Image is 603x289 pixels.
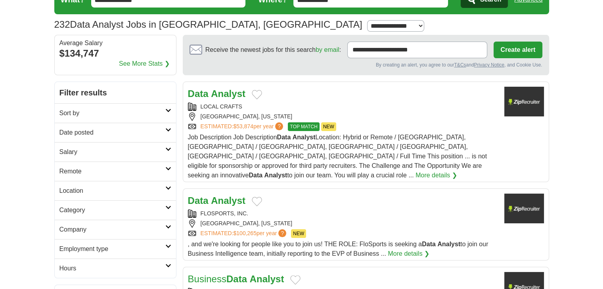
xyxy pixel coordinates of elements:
h2: Category [59,205,165,215]
img: Company logo [504,194,544,223]
span: ? [278,229,286,237]
span: NEW [321,122,336,131]
strong: Analyst [211,195,245,206]
div: By creating an alert, you agree to our and , and Cookie Use. [190,61,542,68]
strong: Analyst [250,274,284,284]
a: Category [55,200,176,220]
h2: Location [59,186,165,196]
img: Company logo [504,87,544,116]
div: $134,747 [59,46,171,61]
a: Remote [55,162,176,181]
a: BusinessData Analyst [188,274,284,284]
div: [GEOGRAPHIC_DATA], [US_STATE] [188,112,498,121]
a: Company [55,220,176,239]
h2: Salary [59,147,165,157]
a: ESTIMATED:$53,874per year? [201,122,285,131]
h2: Remote [59,167,165,176]
h2: Company [59,225,165,234]
strong: Data [188,195,209,206]
strong: Data [422,241,436,247]
button: Add to favorite jobs [252,90,262,99]
h2: Employment type [59,244,165,254]
a: Employment type [55,239,176,259]
strong: Analyst [293,134,316,141]
button: Add to favorite jobs [290,275,301,285]
span: $53,874 [233,123,253,129]
span: TOP MATCH [288,122,319,131]
a: Privacy Notice [474,62,504,68]
h2: Date posted [59,128,165,137]
a: More details ❯ [388,249,429,259]
a: Sort by [55,103,176,123]
h2: Sort by [59,108,165,118]
a: Location [55,181,176,200]
a: T&Cs [454,62,466,68]
span: , and we're looking for people like you to join us! THE ROLE: FloSports is seeking a to join our ... [188,241,488,257]
h2: Hours [59,264,165,273]
a: Data Analyst [188,88,245,99]
a: by email [316,46,339,53]
a: Hours [55,259,176,278]
strong: Data [188,88,209,99]
div: Average Salary [59,40,171,46]
h2: Filter results [55,82,176,103]
button: Create alert [494,42,542,58]
div: LOCAL CRAFTS [188,103,498,111]
span: NEW [291,229,306,238]
strong: Analyst [211,88,245,99]
a: Data Analyst [188,195,245,206]
span: Job Description Job Description Location: Hybrid or Remote / [GEOGRAPHIC_DATA], [GEOGRAPHIC_DATA]... [188,134,487,179]
span: 232 [54,17,70,32]
span: $100,265 [233,230,256,236]
a: See More Stats ❯ [119,59,170,68]
a: ESTIMATED:$100,265per year? [201,229,288,238]
strong: Data [277,134,291,141]
div: FLOSPORTS, INC. [188,209,498,218]
span: Receive the newest jobs for this search : [205,45,341,55]
strong: Analyst [437,241,460,247]
span: ? [275,122,283,130]
div: [GEOGRAPHIC_DATA], [US_STATE] [188,219,498,228]
h1: Data Analyst Jobs in [GEOGRAPHIC_DATA], [GEOGRAPHIC_DATA] [54,19,362,30]
a: More details ❯ [415,171,457,180]
strong: Data [226,274,247,284]
strong: Data [249,172,262,179]
a: Date posted [55,123,176,142]
strong: Analyst [264,172,287,179]
a: Salary [55,142,176,162]
button: Add to favorite jobs [252,197,262,206]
